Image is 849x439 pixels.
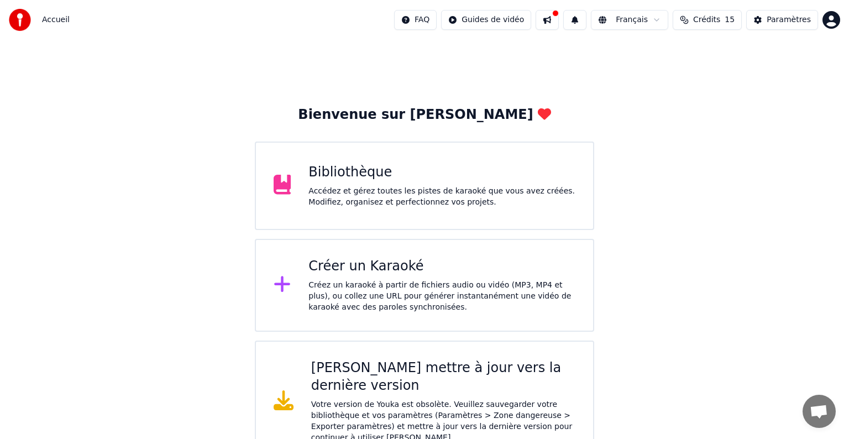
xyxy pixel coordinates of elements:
div: Bienvenue sur [PERSON_NAME] [298,106,551,124]
div: Créer un Karaoké [308,258,575,275]
button: FAQ [394,10,437,30]
img: youka [9,9,31,31]
span: Accueil [42,14,70,25]
nav: breadcrumb [42,14,70,25]
button: Guides de vidéo [441,10,531,30]
div: Accédez et gérez toutes les pistes de karaoké que vous avez créées. Modifiez, organisez et perfec... [308,186,575,208]
div: Créez un karaoké à partir de fichiers audio ou vidéo (MP3, MP4 et plus), ou collez une URL pour g... [308,280,575,313]
div: Paramètres [767,14,811,25]
div: Ouvrir le chat [803,395,836,428]
button: Crédits15 [673,10,742,30]
span: 15 [725,14,735,25]
span: Crédits [693,14,720,25]
div: [PERSON_NAME] mettre à jour vers la dernière version [311,359,575,395]
button: Paramètres [746,10,818,30]
div: Bibliothèque [308,164,575,181]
